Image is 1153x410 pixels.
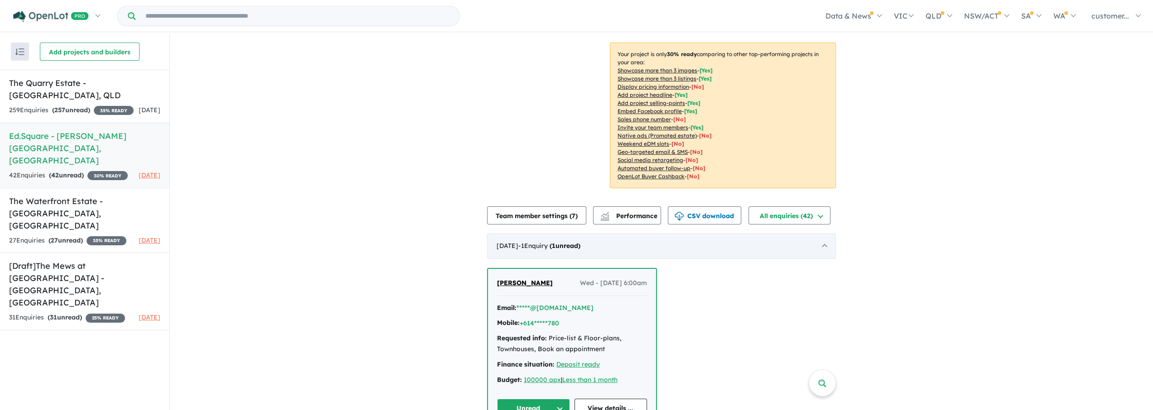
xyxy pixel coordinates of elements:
span: 35 % READY [94,106,134,115]
button: Add projects and builders [40,43,140,61]
div: 31 Enquir ies [9,312,125,323]
span: [No] [685,157,698,163]
span: 30 % READY [87,171,128,180]
input: Try estate name, suburb, builder or developer [137,6,458,26]
u: Display pricing information [618,83,689,90]
span: [No] [687,173,700,180]
strong: Email: [497,304,516,312]
u: Showcase more than 3 listings [618,75,696,82]
button: Performance [593,206,661,224]
img: line-chart.svg [601,212,609,217]
div: 259 Enquir ies [9,105,134,116]
img: download icon [675,212,684,221]
u: Add project selling-points [618,100,685,106]
span: [ Yes ] [687,100,700,106]
img: sort.svg [15,48,24,55]
span: [DATE] [139,106,160,114]
a: 100000 apx [524,376,561,384]
button: Team member settings (7) [487,206,586,224]
span: [DATE] [139,236,160,244]
span: [ Yes ] [690,124,704,131]
span: [PERSON_NAME] [497,279,553,287]
b: 30 % ready [667,51,697,57]
span: [ Yes ] [700,67,713,74]
a: Deposit ready [556,360,600,368]
span: [ Yes ] [675,91,688,98]
span: - 1 Enquir y [518,242,580,250]
div: 27 Enquir ies [9,235,126,246]
img: Openlot PRO Logo White [13,11,89,22]
strong: Mobile: [497,319,520,327]
u: Invite your team members [618,124,688,131]
span: 1 [552,242,555,250]
u: Weekend eDM slots [618,140,669,147]
strong: ( unread) [48,313,82,321]
span: [No] [671,140,684,147]
span: [No] [693,165,705,172]
span: 27 [51,236,58,244]
div: | [497,375,647,386]
u: Embed Facebook profile [618,108,682,114]
u: Add project headline [618,91,672,98]
button: All enquiries (42) [748,206,830,224]
span: Wed - [DATE] 6:00am [580,278,647,289]
span: [No] [690,148,703,155]
span: 257 [54,106,65,114]
span: [No] [699,132,712,139]
strong: ( unread) [49,171,84,179]
strong: Budget: [497,376,522,384]
strong: ( unread) [52,106,90,114]
h5: The Waterfront Estate - [GEOGRAPHIC_DATA] , [GEOGRAPHIC_DATA] [9,195,160,232]
u: OpenLot Buyer Cashback [618,173,685,180]
span: [DATE] [139,171,160,179]
strong: ( unread) [48,236,83,244]
div: [DATE] [487,234,836,259]
span: 7 [572,212,575,220]
strong: Requested info: [497,334,547,342]
u: Social media retargeting [618,157,683,163]
p: Your project is only comparing to other top-performing projects in your area: - - - - - - - - - -... [610,43,836,188]
span: [DATE] [139,313,160,321]
h5: The Quarry Estate - [GEOGRAPHIC_DATA] , QLD [9,77,160,101]
span: [ Yes ] [684,108,697,114]
u: Automated buyer follow-up [618,165,690,172]
span: 31 [50,313,57,321]
span: 35 % READY [87,236,126,245]
span: Performance [602,212,657,220]
span: 42 [51,171,59,179]
h5: Ed.Square - [PERSON_NAME][GEOGRAPHIC_DATA] , [GEOGRAPHIC_DATA] [9,130,160,167]
span: [ Yes ] [699,75,712,82]
span: [ No ] [691,83,704,90]
div: Price-list & Floor-plans, Townhouses, Book an appointment [497,333,647,355]
u: Native ads (Promoted estate) [618,132,697,139]
u: Showcase more than 3 images [618,67,697,74]
strong: Finance situation: [497,360,555,368]
a: Less than 1 month [562,376,618,384]
u: Sales phone number [618,116,671,123]
span: [ No ] [673,116,686,123]
span: 25 % READY [86,314,125,323]
div: 42 Enquir ies [9,170,128,181]
span: customer... [1091,11,1129,20]
strong: ( unread) [550,242,580,250]
h5: [Draft] The Mews at [GEOGRAPHIC_DATA] - [GEOGRAPHIC_DATA] , [GEOGRAPHIC_DATA] [9,260,160,309]
button: CSV download [668,206,741,224]
a: [PERSON_NAME] [497,278,553,289]
img: bar-chart.svg [600,215,609,220]
u: Geo-targeted email & SMS [618,148,688,155]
